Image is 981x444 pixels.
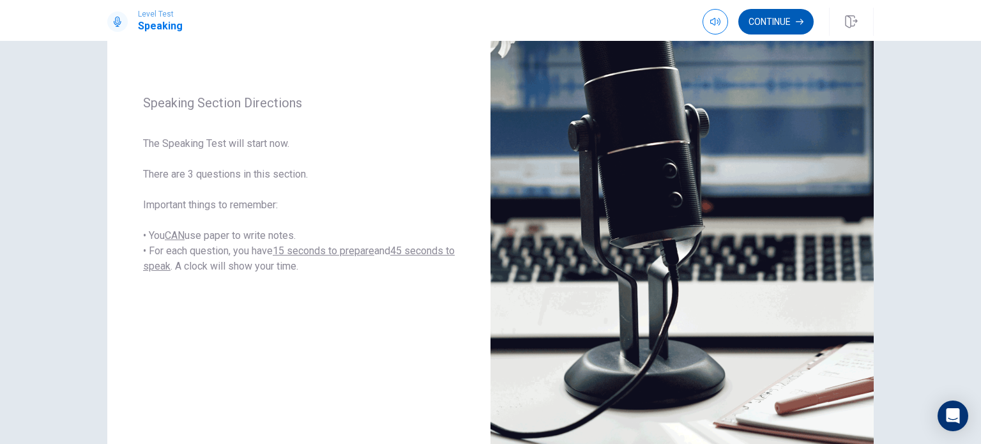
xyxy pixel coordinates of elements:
[138,10,183,19] span: Level Test
[273,245,374,257] u: 15 seconds to prepare
[938,401,968,431] div: Open Intercom Messenger
[165,229,185,241] u: CAN
[143,136,455,274] span: The Speaking Test will start now. There are 3 questions in this section. Important things to reme...
[738,9,814,34] button: Continue
[143,95,455,111] span: Speaking Section Directions
[138,19,183,34] h1: Speaking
